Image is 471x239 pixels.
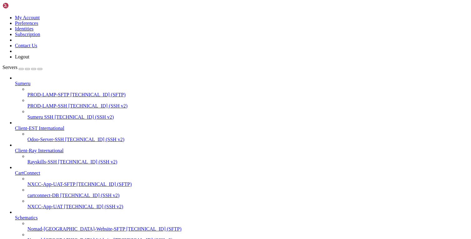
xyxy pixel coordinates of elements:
[2,65,42,70] a: Servers
[27,193,59,198] span: cartconnect-DB
[27,92,469,98] a: PROD-LAMP-SFTP [TECHNICAL_ID] (SFTP)
[27,92,69,97] span: PROD-LAMP-SFTP
[27,131,469,142] li: Odoo-Server-SSH [TECHNICAL_ID] (SSH v2)
[15,148,469,154] a: Client-Ray International
[27,103,67,108] span: PROD-LAMP-SSH
[27,204,469,209] a: NXCC-App-UAT [TECHNICAL_ID] (SSH v2)
[27,159,469,165] a: Rayskills-SSH [TECHNICAL_ID] (SSH v2)
[15,54,29,59] a: Logout
[27,109,469,120] li: Sumeru SSH [TECHNICAL_ID] (SSH v2)
[15,142,469,165] li: Client-Ray International
[27,176,469,187] li: NXCC-App-UAT-SFTP [TECHNICAL_ID] (SFTP)
[27,154,469,165] li: Rayskills-SSH [TECHNICAL_ID] (SSH v2)
[126,226,181,232] span: [TECHNICAL_ID] (SFTP)
[15,170,40,176] span: CartConnect
[15,215,38,220] span: Schematics
[27,114,53,120] span: Sumeru SSH
[27,103,469,109] a: PROD-LAMP-SSH [TECHNICAL_ID] (SSH v2)
[68,103,127,108] span: [TECHNICAL_ID] (SSH v2)
[27,221,469,232] li: Nomad-[GEOGRAPHIC_DATA]-Website-SFTP [TECHNICAL_ID] (SFTP)
[15,15,40,20] a: My Account
[15,120,469,142] li: Client-EST International
[27,159,57,164] span: Rayskills-SSH
[27,182,75,187] span: NXCC-App-UAT-SFTP
[2,65,17,70] span: Servers
[15,26,34,31] a: Identities
[27,193,469,198] a: cartconnect-DB [TECHNICAL_ID] (SSH v2)
[15,81,469,86] a: Sumeru
[15,215,469,221] a: Schematics
[27,198,469,209] li: NXCC-App-UAT [TECHNICAL_ID] (SSH v2)
[15,81,31,86] span: Sumeru
[27,182,469,187] a: NXCC-App-UAT-SFTP [TECHNICAL_ID] (SFTP)
[15,21,38,26] a: Preferences
[27,226,125,232] span: Nomad-[GEOGRAPHIC_DATA]-Website-SFTP
[58,159,117,164] span: [TECHNICAL_ID] (SSH v2)
[2,2,38,9] img: Shellngn
[65,137,124,142] span: [TECHNICAL_ID] (SSH v2)
[27,98,469,109] li: PROD-LAMP-SSH [TECHNICAL_ID] (SSH v2)
[15,43,37,48] a: Contact Us
[15,148,64,153] span: Client-Ray International
[15,126,64,131] span: Client-EST International
[15,165,469,209] li: CartConnect
[15,32,40,37] a: Subscription
[60,193,119,198] span: [TECHNICAL_ID] (SSH v2)
[70,92,126,97] span: [TECHNICAL_ID] (SFTP)
[27,187,469,198] li: cartconnect-DB [TECHNICAL_ID] (SSH v2)
[27,137,64,142] span: Odoo-Server-SSH
[15,126,469,131] a: Client-EST International
[77,182,132,187] span: [TECHNICAL_ID] (SFTP)
[27,204,63,209] span: NXCC-App-UAT
[64,204,123,209] span: [TECHNICAL_ID] (SSH v2)
[15,170,469,176] a: CartConnect
[27,86,469,98] li: PROD-LAMP-SFTP [TECHNICAL_ID] (SFTP)
[55,114,114,120] span: [TECHNICAL_ID] (SSH v2)
[27,114,469,120] a: Sumeru SSH [TECHNICAL_ID] (SSH v2)
[27,226,469,232] a: Nomad-[GEOGRAPHIC_DATA]-Website-SFTP [TECHNICAL_ID] (SFTP)
[27,137,469,142] a: Odoo-Server-SSH [TECHNICAL_ID] (SSH v2)
[15,75,469,120] li: Sumeru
